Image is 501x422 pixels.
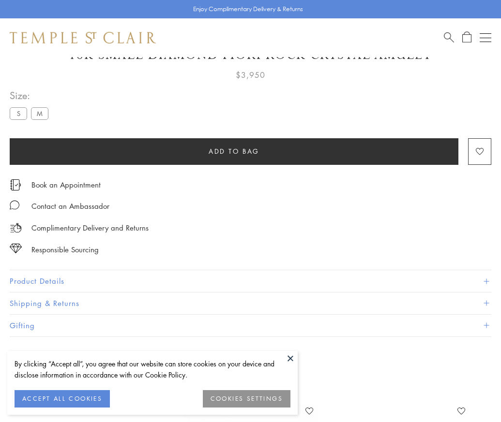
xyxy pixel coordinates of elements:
[10,222,22,234] img: icon_delivery.svg
[10,32,156,44] img: Temple St. Clair
[31,107,48,119] label: M
[10,292,491,314] button: Shipping & Returns
[15,390,110,407] button: ACCEPT ALL COOKIES
[10,179,21,190] img: icon_appointment.svg
[31,244,99,256] div: Responsible Sourcing
[10,270,491,292] button: Product Details
[10,87,52,103] span: Size:
[236,69,265,81] span: $3,950
[31,222,149,234] p: Complimentary Delivery and Returns
[480,32,491,44] button: Open navigation
[10,200,19,210] img: MessageIcon-01_2.svg
[10,138,458,165] button: Add to bag
[10,244,22,253] img: icon_sourcing.svg
[31,200,109,212] div: Contact an Ambassador
[462,31,471,44] a: Open Shopping Bag
[10,315,491,336] button: Gifting
[31,179,101,190] a: Book an Appointment
[193,4,303,14] p: Enjoy Complimentary Delivery & Returns
[203,390,290,407] button: COOKIES SETTINGS
[15,358,290,380] div: By clicking “Accept all”, you agree that our website can store cookies on your device and disclos...
[444,31,454,44] a: Search
[209,146,259,157] span: Add to bag
[10,107,27,119] label: S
